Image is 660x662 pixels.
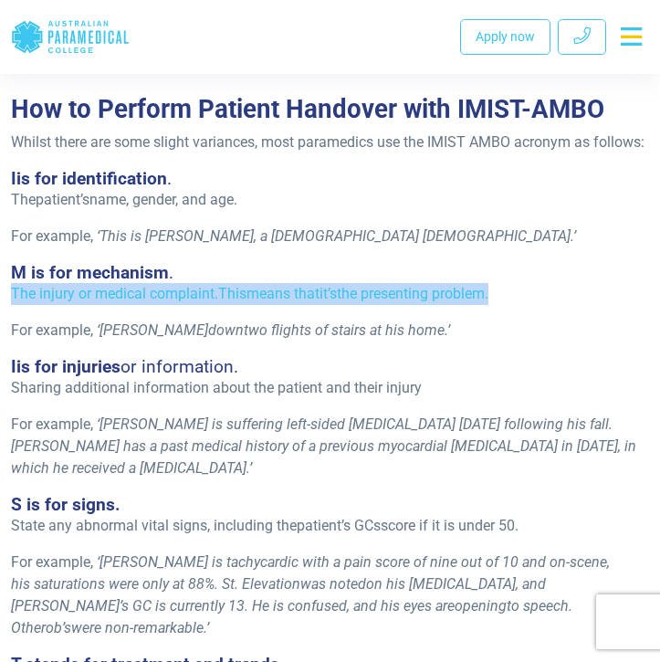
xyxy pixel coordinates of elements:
[120,356,238,377] span: or information.
[11,262,169,283] span: M is for mechanism
[97,553,100,571] span: ‘
[11,415,93,433] span: For example,
[89,191,237,208] span: name, gender, and age.
[246,459,252,477] span: .’
[36,191,89,208] span: patient’s
[97,415,100,433] span: ‘
[11,133,644,151] span: Whilst there are some slight variances, most paramedics use the IMIST AMBO acronym as follows:
[300,575,366,593] span: was noted
[11,321,93,339] span: For example,
[167,168,172,189] span: .
[11,285,218,302] span: The injury or medical complaint.
[320,285,337,302] span: it’s
[11,415,636,477] span: [PERSON_NAME] is suffering left-sided [MEDICAL_DATA] [DATE] following his fall. [PERSON_NAME] has...
[11,94,604,124] span: How to Perform Patient Handover with IMIST-AMBO
[11,517,297,534] span: State any abnormal vital signs, including the
[169,262,173,283] span: .
[100,227,571,245] span: This is [PERSON_NAME], a [DEMOGRAPHIC_DATA] [DEMOGRAPHIC_DATA]
[100,321,208,339] span: [PERSON_NAME]
[11,356,16,377] span: I
[11,168,16,189] span: I
[11,379,422,396] span: Sharing additional information about the patient and their injury
[204,619,209,636] span: .’
[11,191,36,208] span: The
[11,7,130,67] a: Australian Paramedical College
[447,321,450,339] span: ’
[244,321,447,339] span: two flights of stairs at his home.
[571,227,576,245] span: .’
[218,285,246,302] span: This
[11,553,610,593] span: [PERSON_NAME] is tachycardic with a pain score of nine out of 10 and on-scene, his saturations we...
[11,494,120,515] span: S is for signs.
[246,285,320,302] span: means that
[11,553,93,571] span: For example,
[71,619,204,636] span: were non-remarkable
[208,321,244,339] span: down
[97,227,100,245] span: ‘
[613,20,649,53] button: Toggle navigation
[460,19,550,55] a: Apply now
[381,517,519,534] span: score if it is under 50.
[337,285,488,302] span: the presenting problem.
[354,517,381,534] span: GCs
[11,227,93,245] span: For example,
[455,597,507,615] span: opening
[46,619,71,636] span: ob’s
[16,356,120,377] span: is for injuries
[97,321,100,339] span: ‘
[297,517,351,534] span: patient’s
[16,168,167,189] span: is for identification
